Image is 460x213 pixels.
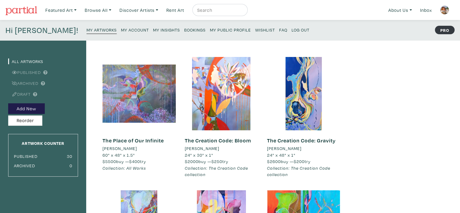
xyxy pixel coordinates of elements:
[279,27,287,33] small: FAQ
[8,91,31,97] a: Draft
[292,25,309,34] a: Log Out
[292,27,309,33] small: Log Out
[210,25,251,34] a: My Public Profile
[185,152,213,158] span: 24" x 30" x 1"
[14,163,35,168] small: Archived
[255,25,275,34] a: Wishlist
[185,145,258,152] a: [PERSON_NAME]
[14,153,38,159] small: Published
[267,158,311,164] span: buy — try
[386,4,415,16] a: About Us
[185,158,198,164] span: $2000
[185,158,228,164] span: buy — try
[153,27,180,33] small: My Insights
[184,25,206,34] a: Bookings
[417,4,435,16] a: Inbox
[279,25,287,34] a: FAQ
[197,6,242,14] input: Search
[103,158,116,164] span: $5500
[8,80,38,86] a: Archived
[164,4,187,16] a: Rent Art
[5,25,78,35] h4: Hi [PERSON_NAME]!
[435,26,455,34] strong: PRO
[185,145,219,152] li: [PERSON_NAME]
[267,145,340,152] a: [PERSON_NAME]
[82,4,114,16] a: Browse All
[121,27,149,33] small: My Account
[121,25,149,34] a: My Account
[255,27,275,33] small: Wishlist
[267,158,281,164] span: $2600
[267,152,295,158] span: 24" x 48" x 1"
[86,27,117,33] small: My Artworks
[184,27,206,33] small: Bookings
[8,115,42,126] button: Reorder
[67,153,72,159] small: 30
[185,165,248,178] em: Collection: The Creation Code collection
[103,145,176,152] a: [PERSON_NAME]
[8,103,45,114] button: Add New
[210,27,251,33] small: My Public Profile
[103,137,164,144] a: The Place of Our Infinite
[440,5,449,15] img: phpThumb.php
[8,69,41,75] a: Published
[103,158,146,164] span: buy — try
[103,165,146,171] em: Collection: All Works
[86,25,117,34] a: My Artworks
[117,4,161,16] a: Discover Artists
[185,137,251,144] a: The Creation Code: Bloom
[153,25,180,34] a: My Insights
[43,4,79,16] a: Featured Art
[103,145,137,152] li: [PERSON_NAME]
[8,58,43,64] a: All Artworks
[267,165,330,178] em: Collection: The Creation Code collection
[267,137,336,144] a: The Creation Code: Gravity
[22,140,64,146] small: Artwork Counter
[129,158,140,164] span: $400
[294,158,305,164] span: $200
[103,152,135,158] span: 60" x 48" x 1.5"
[267,145,302,152] li: [PERSON_NAME]
[70,163,72,168] small: 0
[211,158,222,164] span: $250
